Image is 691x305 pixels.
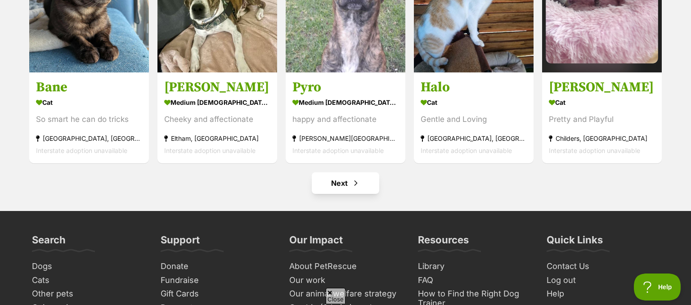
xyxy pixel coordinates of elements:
[549,79,655,96] h3: [PERSON_NAME]
[157,260,277,274] a: Donate
[421,113,527,126] div: Gentle and Loving
[542,72,662,163] a: [PERSON_NAME] Cat Pretty and Playful Childers, [GEOGRAPHIC_DATA] Interstate adoption unavailable ...
[549,113,655,126] div: Pretty and Playful
[36,96,142,109] div: Cat
[36,147,127,154] span: Interstate adoption unavailable
[421,96,527,109] div: Cat
[292,132,399,144] div: [PERSON_NAME][GEOGRAPHIC_DATA], [GEOGRAPHIC_DATA]
[292,96,399,109] div: medium [DEMOGRAPHIC_DATA] Dog
[286,72,405,163] a: Pyro medium [DEMOGRAPHIC_DATA] Dog happy and affectionate [PERSON_NAME][GEOGRAPHIC_DATA], [GEOGRA...
[286,274,405,287] a: Our work
[418,233,469,251] h3: Resources
[36,132,142,144] div: [GEOGRAPHIC_DATA], [GEOGRAPHIC_DATA]
[164,113,270,126] div: Cheeky and affectionate
[36,79,142,96] h3: Bane
[157,287,277,301] a: Gift Cards
[543,260,663,274] a: Contact Us
[286,260,405,274] a: About PetRescue
[421,147,512,154] span: Interstate adoption unavailable
[286,287,405,301] a: Our animal welfare strategy
[28,287,148,301] a: Other pets
[414,72,534,163] a: Halo Cat Gentle and Loving [GEOGRAPHIC_DATA], [GEOGRAPHIC_DATA] Interstate adoption unavailable f...
[164,132,270,144] div: Eltham, [GEOGRAPHIC_DATA]
[549,96,655,109] div: Cat
[549,147,640,154] span: Interstate adoption unavailable
[289,233,343,251] h3: Our Impact
[414,260,534,274] a: Library
[157,72,277,163] a: [PERSON_NAME] medium [DEMOGRAPHIC_DATA] Dog Cheeky and affectionate Eltham, [GEOGRAPHIC_DATA] Int...
[28,172,663,194] nav: Pagination
[28,260,148,274] a: Dogs
[36,113,142,126] div: So smart he can do tricks
[29,72,149,163] a: Bane Cat So smart he can do tricks [GEOGRAPHIC_DATA], [GEOGRAPHIC_DATA] Interstate adoption unava...
[421,132,527,144] div: [GEOGRAPHIC_DATA], [GEOGRAPHIC_DATA]
[543,287,663,301] a: Help
[157,274,277,287] a: Fundraise
[164,147,256,154] span: Interstate adoption unavailable
[292,113,399,126] div: happy and affectionate
[164,79,270,96] h3: [PERSON_NAME]
[292,147,384,154] span: Interstate adoption unavailable
[543,274,663,287] a: Log out
[549,132,655,144] div: Childers, [GEOGRAPHIC_DATA]
[326,288,345,304] span: Close
[634,274,682,301] iframe: Help Scout Beacon - Open
[28,274,148,287] a: Cats
[161,233,200,251] h3: Support
[312,172,379,194] a: Next page
[547,233,603,251] h3: Quick Links
[414,274,534,287] a: FAQ
[421,79,527,96] h3: Halo
[164,96,270,109] div: medium [DEMOGRAPHIC_DATA] Dog
[292,79,399,96] h3: Pyro
[32,233,66,251] h3: Search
